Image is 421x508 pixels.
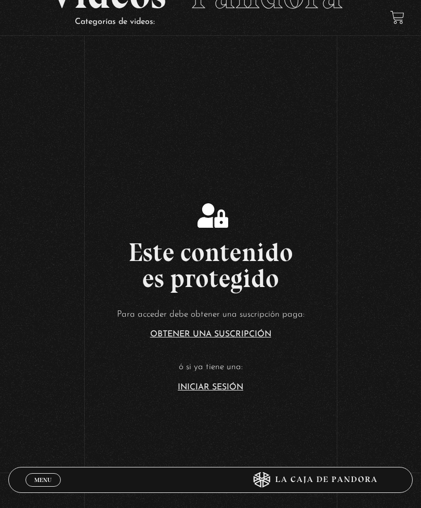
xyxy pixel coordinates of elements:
[178,383,243,392] a: Iniciar Sesión
[150,330,271,338] a: Obtener una suscripción
[31,486,55,493] span: Cerrar
[390,10,404,24] a: View your shopping cart
[34,477,51,483] span: Menu
[75,15,372,30] p: Categorías de videos:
